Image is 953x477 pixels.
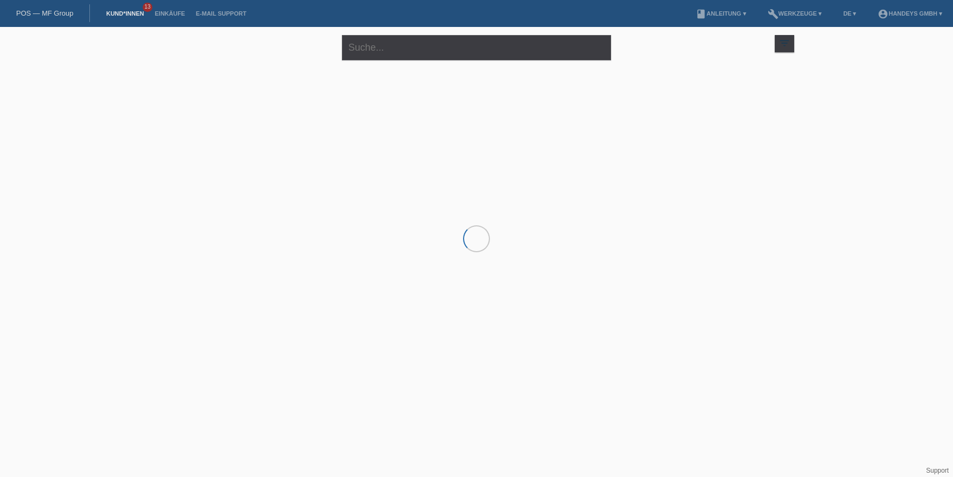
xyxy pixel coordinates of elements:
a: Kund*innen [101,10,149,17]
a: bookAnleitung ▾ [690,10,751,17]
a: POS — MF Group [16,9,73,17]
i: account_circle [878,9,888,19]
i: build [768,9,779,19]
span: 13 [143,3,152,12]
a: E-Mail Support [191,10,252,17]
i: filter_list [779,37,790,49]
i: book [696,9,706,19]
input: Suche... [342,35,611,60]
a: buildWerkzeuge ▾ [762,10,828,17]
a: Support [926,467,949,474]
a: DE ▾ [838,10,861,17]
a: account_circleHandeys GmbH ▾ [872,10,948,17]
a: Einkäufe [149,10,190,17]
